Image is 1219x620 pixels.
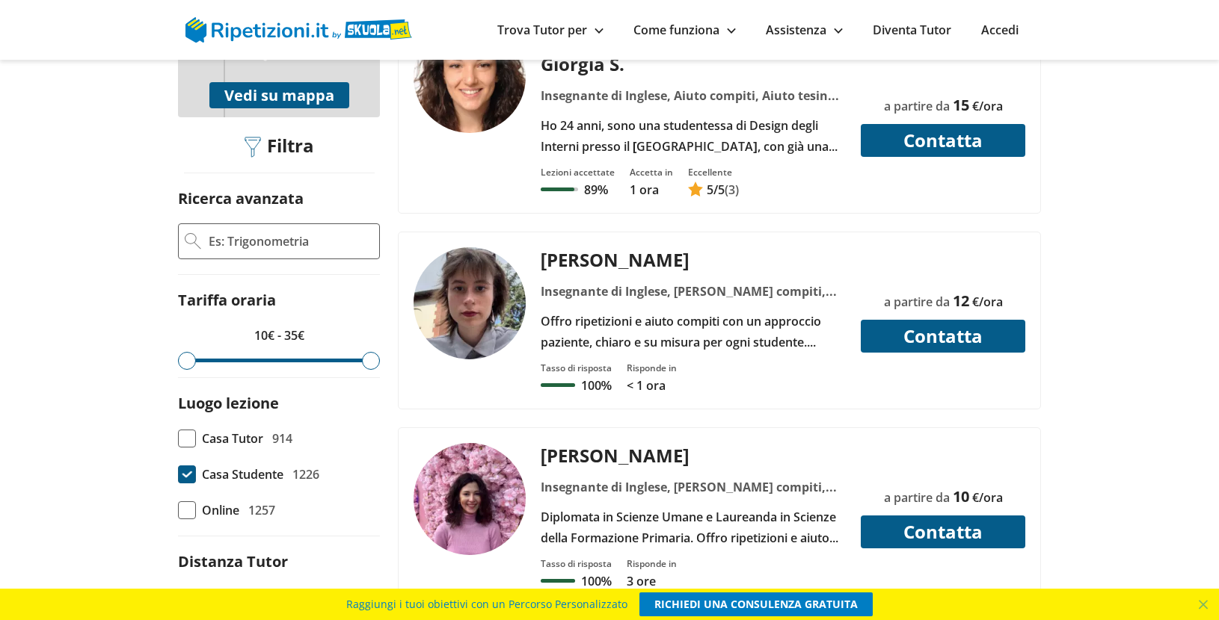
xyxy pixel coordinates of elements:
a: Come funziona [633,22,736,38]
div: Ho 24 anni, sono una studentessa di Design degli Interni presso il [GEOGRAPHIC_DATA], con già una... [535,115,852,157]
span: 914 [272,428,292,449]
span: Casa Tutor [202,428,263,449]
span: €/ora [972,489,1003,506]
div: Offro ripetizioni e aiuto compiti con un approccio paziente, chiaro e su misura per ogni studente... [535,311,852,353]
div: Insegnante di Inglese, Aiuto compiti, Aiuto tesina, Algebra, Chimica, Disegno, Disegno artistico,... [535,85,852,106]
span: €/ora [972,294,1003,310]
div: Lezioni accettate [541,166,615,179]
button: Contatta [861,124,1025,157]
div: Insegnante di Inglese, [PERSON_NAME] compiti, Aiuto esame di terza media, Italiano, Spagnolo b1 [535,477,852,497]
span: 1226 [292,464,319,485]
span: 10 [953,486,969,506]
img: tutor a Corsico - Mihaela [414,247,526,359]
span: 1257 [248,500,275,521]
span: 12 [953,291,969,311]
div: [PERSON_NAME] [535,443,852,468]
span: 15 [953,95,969,115]
span: 5 [707,182,713,198]
label: Ricerca avanzata [178,188,304,208]
div: Risponde in [627,557,677,570]
span: /5 [707,182,725,198]
p: 1 ora [630,182,673,198]
p: 100% [581,573,612,589]
p: 3 ore [627,573,677,589]
div: Giorgia S. [535,52,852,76]
span: a partire da [884,489,950,506]
img: logo Skuola.net | Ripetizioni.it [185,17,412,43]
p: 1km - 20km [178,586,380,607]
a: 5/5(3) [688,182,739,198]
a: Diventa Tutor [873,22,951,38]
img: Ricerca Avanzata [185,233,201,249]
div: Tasso di risposta [541,362,612,374]
img: Filtra filtri mobile [245,137,261,158]
a: RICHIEDI UNA CONSULENZA GRATUITA [639,592,873,616]
span: Online [202,500,239,521]
div: [PERSON_NAME] [535,247,852,272]
span: a partire da [884,98,950,114]
label: Distanza Tutor [178,551,288,571]
div: Filtra [239,135,319,158]
div: Risponde in [627,362,677,374]
div: Tasso di risposta [541,557,612,570]
label: Tariffa oraria [178,290,276,310]
p: 100% [581,377,612,394]
span: a partire da [884,294,950,310]
p: 10€ - 35€ [178,325,380,346]
img: tutor a Corsico - Alessia [414,443,526,555]
button: Vedi su mappa [209,82,349,108]
span: €/ora [972,98,1003,114]
img: tutor a corsico - Giorgia [414,21,526,133]
button: Contatta [861,515,1025,548]
a: logo Skuola.net | Ripetizioni.it [185,20,412,37]
button: Contatta [861,320,1025,353]
span: Raggiungi i tuoi obiettivi con un Percorso Personalizzato [346,592,627,616]
p: < 1 ora [627,377,677,394]
div: Insegnante di Inglese, [PERSON_NAME] compiti, Aiuto esame di terza media, [PERSON_NAME] prova inv... [535,281,852,302]
div: Diplomata in Scienze Umane e Laureanda in Scienze della Formazione Primaria. Offro ripetizioni e ... [535,506,852,548]
input: Es: Trigonometria [207,230,373,252]
label: Luogo lezione [178,393,279,413]
span: (3) [725,182,739,198]
a: Trova Tutor per [497,22,604,38]
a: Assistenza [766,22,843,38]
a: Accedi [981,22,1019,38]
span: Casa Studente [202,464,283,485]
p: 89% [584,182,608,198]
div: Accetta in [630,166,673,179]
div: Eccellente [688,166,739,179]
